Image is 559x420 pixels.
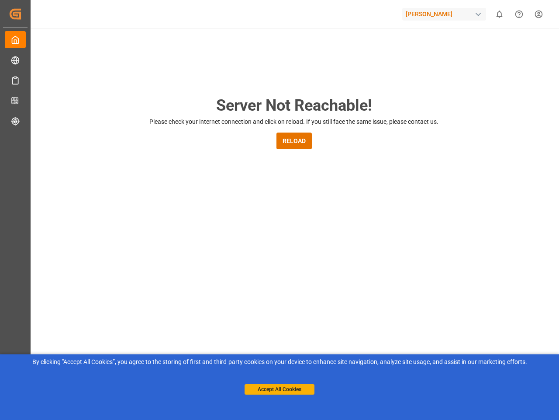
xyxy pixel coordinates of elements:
h2: Server Not Reachable! [216,94,372,117]
p: Please check your internet connection and click on reload. If you still face the same issue, plea... [149,117,438,126]
button: Help Center [509,4,529,24]
button: Accept All Cookies [245,384,314,395]
button: [PERSON_NAME] [402,6,490,22]
div: [PERSON_NAME] [402,8,486,21]
div: By clicking "Accept All Cookies”, you agree to the storing of first and third-party cookies on yo... [6,357,553,367]
button: RELOAD [276,133,312,149]
button: show 0 new notifications [490,4,509,24]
